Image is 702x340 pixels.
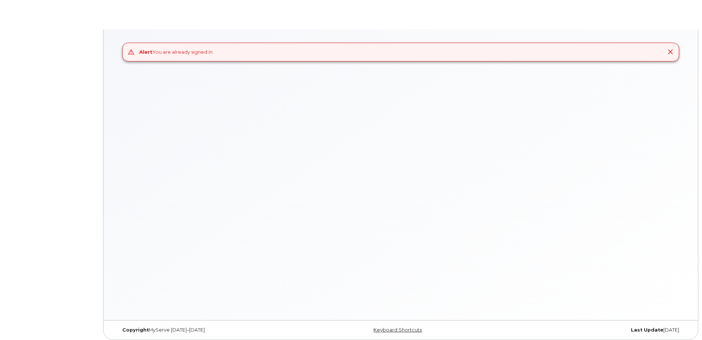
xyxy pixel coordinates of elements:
strong: Copyright [122,327,149,333]
div: MyServe [DATE]–[DATE] [117,327,306,333]
div: [DATE] [495,327,685,333]
div: You are already signed in. [139,49,214,56]
strong: Last Update [631,327,663,333]
strong: Alert [139,49,152,55]
a: Keyboard Shortcuts [373,327,422,333]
